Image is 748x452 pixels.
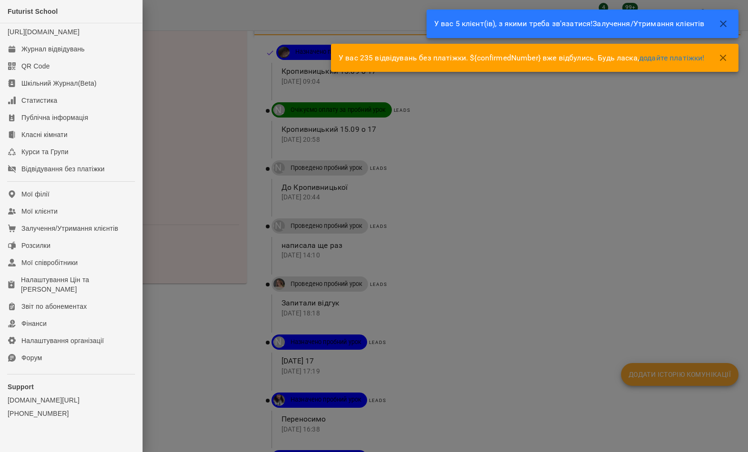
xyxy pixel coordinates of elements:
[21,96,58,105] div: Статистика
[21,319,47,328] div: Фінанси
[21,302,87,311] div: Звіт по абонементах
[21,353,42,363] div: Форум
[8,409,135,418] a: [PHONE_NUMBER]
[8,382,135,392] p: Support
[21,336,104,345] div: Налаштування організації
[21,113,88,122] div: Публічна інформація
[21,189,49,199] div: Мої філії
[21,258,78,267] div: Мої співробітники
[8,8,58,15] span: Futurist School
[21,130,68,139] div: Класні кімнати
[8,395,135,405] a: [DOMAIN_NAME][URL]
[21,164,105,174] div: Відвідування без платіжки
[339,52,704,64] p: У вас 235 відвідувань без платіжки. ${confirmedNumber} вже відбулись. Будь ласка,
[434,18,705,29] p: У вас 5 клієнт(ів), з якими треба зв'язатися!
[21,79,97,88] div: Шкільний Журнал(Beta)
[639,53,705,62] a: додайте платіжки!
[21,275,135,294] div: Налаштування Цін та [PERSON_NAME]
[21,206,58,216] div: Мої клієнти
[21,61,50,71] div: QR Code
[21,224,118,233] div: Залучення/Утримання клієнтів
[21,147,68,157] div: Курси та Групи
[21,44,85,54] div: Журнал відвідувань
[8,28,79,36] a: [URL][DOMAIN_NAME]
[21,241,50,250] div: Розсилки
[593,19,704,28] a: Залучення/Утримання клієнтів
